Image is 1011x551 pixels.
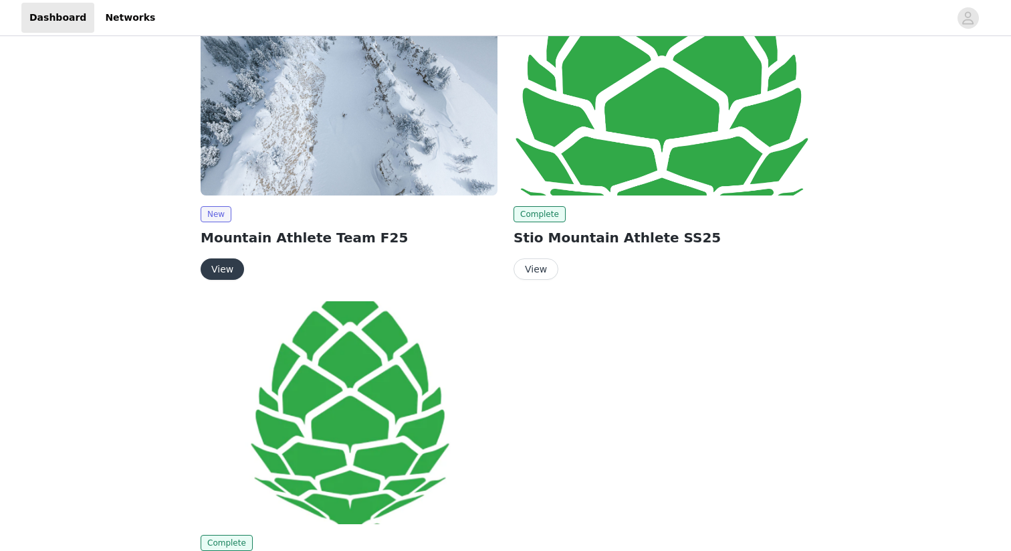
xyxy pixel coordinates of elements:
[962,7,974,29] div: avatar
[201,228,497,248] h2: Mountain Athlete Team F25
[514,258,558,280] button: View
[97,3,163,33] a: Networks
[514,228,810,248] h2: Stio Mountain Athlete SS25
[21,3,94,33] a: Dashboard
[201,264,244,274] a: View
[201,535,253,551] span: Complete
[201,206,231,222] span: New
[514,206,566,222] span: Complete
[201,301,497,524] img: Stio
[514,264,558,274] a: View
[201,258,244,280] button: View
